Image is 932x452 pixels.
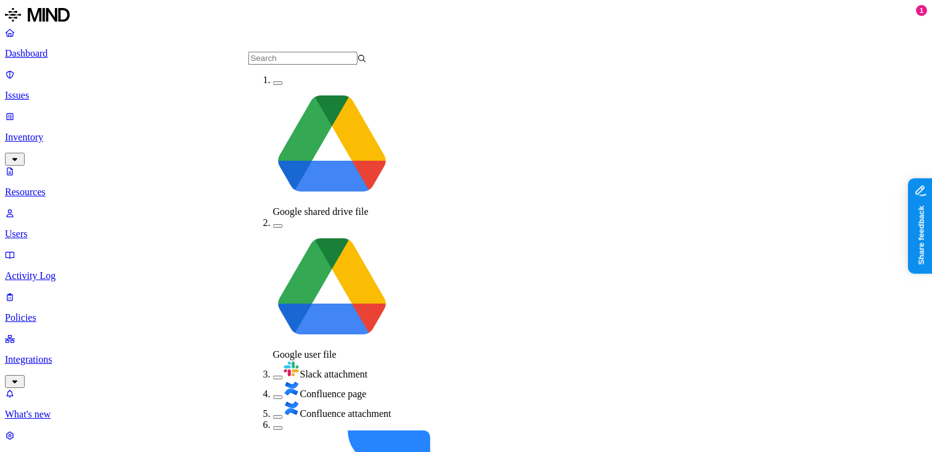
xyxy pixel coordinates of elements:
[5,333,927,386] a: Integrations
[5,48,927,59] p: Dashboard
[5,312,927,323] p: Policies
[5,90,927,101] p: Issues
[5,208,927,240] a: Users
[273,206,369,217] span: Google shared drive file
[5,132,927,143] p: Inventory
[5,409,927,420] p: What's new
[300,369,368,379] span: Slack attachment
[283,400,300,417] img: confluence.svg
[5,270,927,281] p: Activity Log
[5,111,927,164] a: Inventory
[273,86,391,204] img: google-drive.svg
[273,228,391,347] img: google-drive.svg
[916,5,927,16] div: 1
[300,389,367,399] span: Confluence page
[5,69,927,101] a: Issues
[5,228,927,240] p: Users
[283,360,300,377] img: slack.svg
[5,5,70,25] img: MIND
[5,291,927,323] a: Policies
[5,388,927,420] a: What's new
[300,408,391,419] span: Confluence attachment
[283,380,300,397] img: confluence.svg
[5,166,927,198] a: Resources
[248,52,358,65] input: Search
[5,27,927,59] a: Dashboard
[273,349,337,360] span: Google user file
[5,354,927,365] p: Integrations
[5,5,927,27] a: MIND
[5,249,927,281] a: Activity Log
[5,187,927,198] p: Resources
